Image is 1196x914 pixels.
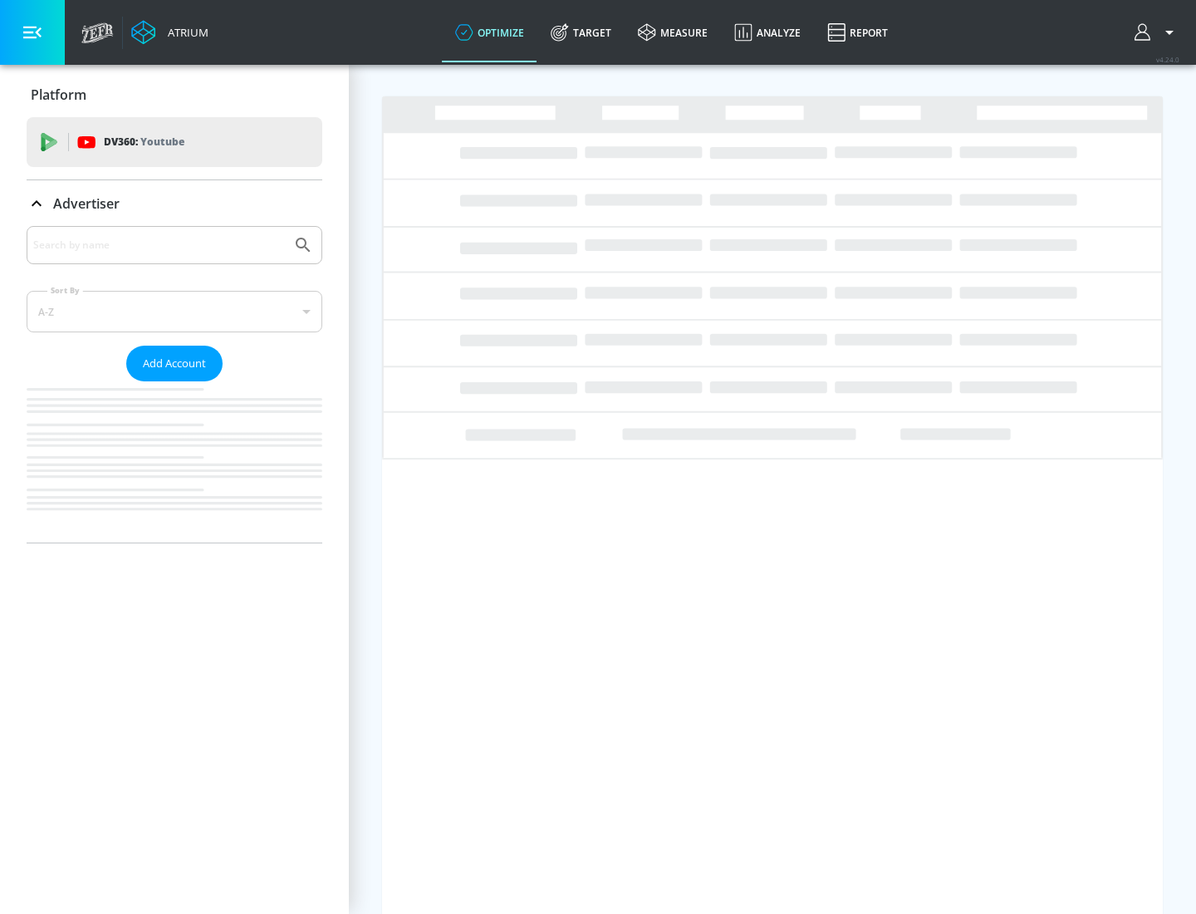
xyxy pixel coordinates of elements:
div: Advertiser [27,226,322,543]
a: Atrium [131,20,208,45]
button: Add Account [126,346,223,381]
a: Target [537,2,625,62]
a: optimize [442,2,537,62]
a: Report [814,2,901,62]
p: DV360: [104,133,184,151]
nav: list of Advertiser [27,381,322,543]
span: Add Account [143,354,206,373]
label: Sort By [47,285,83,296]
p: Youtube [140,133,184,150]
a: measure [625,2,721,62]
input: Search by name [33,234,285,256]
p: Platform [31,86,86,104]
div: Advertiser [27,180,322,227]
div: Atrium [161,25,208,40]
div: Platform [27,71,322,118]
span: v 4.24.0 [1156,55,1179,64]
a: Analyze [721,2,814,62]
div: DV360: Youtube [27,117,322,167]
p: Advertiser [53,194,120,213]
div: A-Z [27,291,322,332]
